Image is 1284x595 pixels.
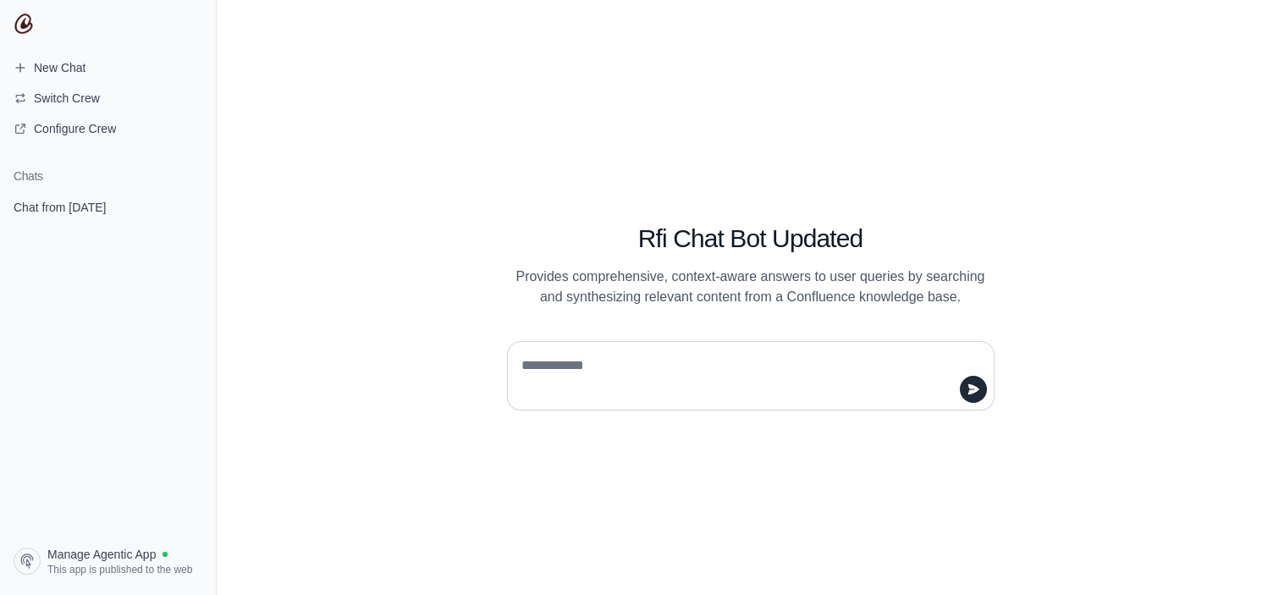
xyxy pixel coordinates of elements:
span: New Chat [34,59,85,76]
img: CrewAI Logo [14,14,34,34]
span: Configure Crew [34,120,116,137]
span: Chat from [DATE] [14,199,106,216]
button: Switch Crew [7,85,209,112]
span: Manage Agentic App [47,546,156,563]
a: Configure Crew [7,115,209,142]
a: New Chat [7,54,209,81]
a: Manage Agentic App This app is published to the web [7,541,209,581]
span: This app is published to the web [47,563,192,576]
a: Chat from [DATE] [7,191,209,223]
h1: Rfi Chat Bot Updated [507,223,995,254]
span: Switch Crew [34,90,100,107]
p: Provides comprehensive, context-aware answers to user queries by searching and synthesizing relev... [507,267,995,307]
